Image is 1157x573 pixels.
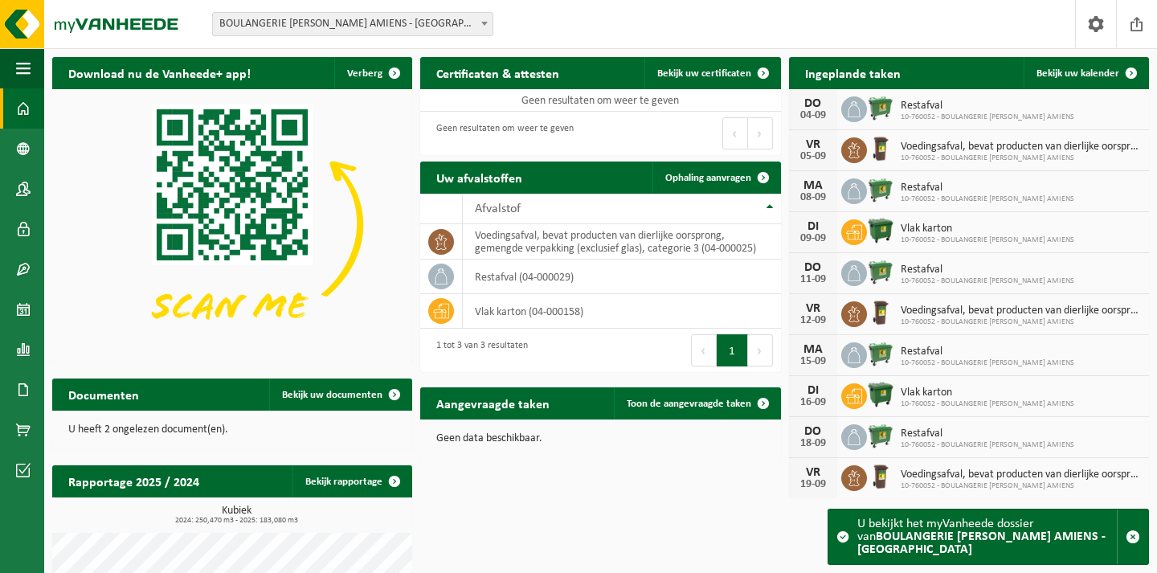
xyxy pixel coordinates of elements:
[867,176,894,203] img: WB-0660-HPE-GN-01
[797,343,829,356] div: MA
[867,422,894,449] img: WB-0660-HPE-GN-01
[212,12,493,36] span: BOULANGERIE LOUISE AMIENS - AMIENS
[797,151,829,162] div: 05-09
[867,381,894,408] img: WB-1100-HPE-GN-01
[901,100,1074,113] span: Restafval
[901,317,1141,327] span: 10-760052 - BOULANGERIE [PERSON_NAME] AMIENS
[1036,68,1119,79] span: Bekijk uw kalender
[901,387,1074,399] span: Vlak karton
[652,162,779,194] a: Ophaling aanvragen
[52,465,215,497] h2: Rapportage 2025 / 2024
[797,192,829,203] div: 08-09
[347,68,382,79] span: Verberg
[901,440,1074,450] span: 10-760052 - BOULANGERIE [PERSON_NAME] AMIENS
[797,384,829,397] div: DI
[797,274,829,285] div: 11-09
[901,264,1074,276] span: Restafval
[857,530,1106,556] strong: BOULANGERIE [PERSON_NAME] AMIENS - [GEOGRAPHIC_DATA]
[334,57,411,89] button: Verberg
[428,333,528,368] div: 1 tot 3 van 3 resultaten
[901,141,1141,153] span: Voedingsafval, bevat producten van dierlijke oorsprong, gemengde verpakking (exc...
[797,466,829,479] div: VR
[797,138,829,151] div: VR
[867,463,894,490] img: WB-0240-HPE-BN-01
[797,97,829,110] div: DO
[614,387,779,420] a: Toon de aangevraagde taken
[797,261,829,274] div: DO
[797,479,829,490] div: 19-09
[797,110,829,121] div: 04-09
[901,358,1074,368] span: 10-760052 - BOULANGERIE [PERSON_NAME] AMIENS
[901,469,1141,481] span: Voedingsafval, bevat producten van dierlijke oorsprong, gemengde verpakking (exc...
[857,510,1117,564] div: U bekijkt het myVanheede dossier van
[463,260,780,294] td: restafval (04-000029)
[1024,57,1147,89] a: Bekijk uw kalender
[867,94,894,121] img: WB-0660-HPE-GN-01
[797,179,829,192] div: MA
[748,117,773,149] button: Next
[797,315,829,326] div: 12-09
[748,334,773,366] button: Next
[797,425,829,438] div: DO
[867,340,894,367] img: WB-0660-HPE-GN-01
[901,276,1074,286] span: 10-760052 - BOULANGERIE [PERSON_NAME] AMIENS
[789,57,917,88] h2: Ingeplande taken
[901,223,1074,235] span: Vlak karton
[797,438,829,449] div: 18-09
[60,517,412,525] span: 2024: 250,470 m3 - 2025: 183,080 m3
[901,113,1074,122] span: 10-760052 - BOULANGERIE [PERSON_NAME] AMIENS
[867,299,894,326] img: WB-0240-HPE-BN-01
[269,379,411,411] a: Bekijk uw documenten
[901,235,1074,245] span: 10-760052 - BOULANGERIE [PERSON_NAME] AMIENS
[901,399,1074,409] span: 10-760052 - BOULANGERIE [PERSON_NAME] AMIENS
[627,399,751,409] span: Toon de aangevraagde taken
[867,135,894,162] img: WB-0240-HPE-BN-01
[292,465,411,497] a: Bekijk rapportage
[420,57,575,88] h2: Certificaten & attesten
[68,424,396,436] p: U heeft 2 ongelezen document(en).
[867,217,894,244] img: WB-1100-HPE-GN-01
[213,13,493,35] span: BOULANGERIE LOUISE AMIENS - AMIENS
[657,68,751,79] span: Bekijk uw certificaten
[901,305,1141,317] span: Voedingsafval, bevat producten van dierlijke oorsprong, gemengde verpakking (exc...
[691,334,717,366] button: Previous
[52,57,267,88] h2: Download nu de Vanheede+ app!
[722,117,748,149] button: Previous
[428,116,574,151] div: Geen resultaten om weer te geven
[797,220,829,233] div: DI
[420,89,780,112] td: Geen resultaten om weer te geven
[665,173,751,183] span: Ophaling aanvragen
[420,162,538,193] h2: Uw afvalstoffen
[436,433,764,444] p: Geen data beschikbaar.
[420,387,566,419] h2: Aangevraagde taken
[52,379,155,410] h2: Documenten
[797,233,829,244] div: 09-09
[901,182,1074,194] span: Restafval
[644,57,779,89] a: Bekijk uw certificaten
[901,481,1141,491] span: 10-760052 - BOULANGERIE [PERSON_NAME] AMIENS
[282,390,382,400] span: Bekijk uw documenten
[797,302,829,315] div: VR
[463,294,780,329] td: vlak karton (04-000158)
[901,194,1074,204] span: 10-760052 - BOULANGERIE [PERSON_NAME] AMIENS
[797,397,829,408] div: 16-09
[52,89,412,359] img: Download de VHEPlus App
[463,224,780,260] td: voedingsafval, bevat producten van dierlijke oorsprong, gemengde verpakking (exclusief glas), cat...
[901,346,1074,358] span: Restafval
[60,505,412,525] h3: Kubiek
[901,153,1141,163] span: 10-760052 - BOULANGERIE [PERSON_NAME] AMIENS
[867,258,894,285] img: WB-0660-HPE-GN-01
[901,428,1074,440] span: Restafval
[797,356,829,367] div: 15-09
[717,334,748,366] button: 1
[475,203,521,215] span: Afvalstof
